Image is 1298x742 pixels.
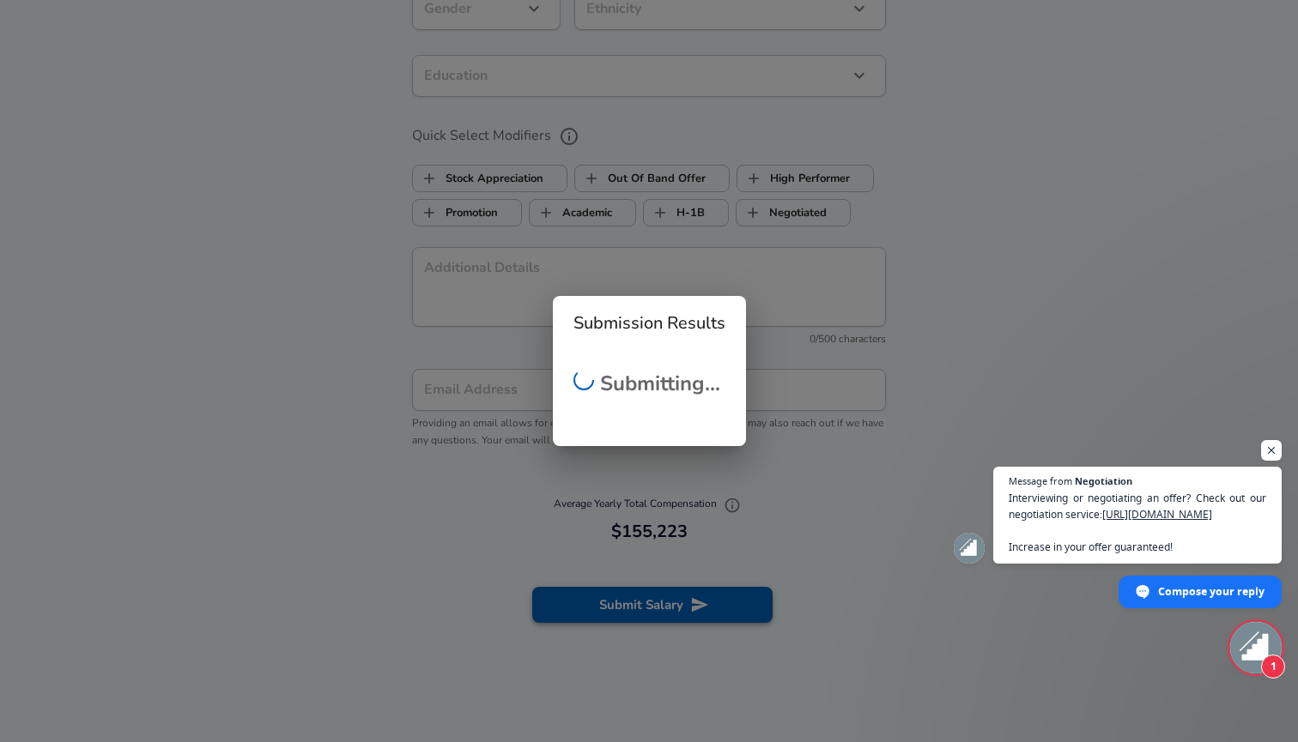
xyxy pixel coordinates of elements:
[1261,655,1285,679] span: 1
[573,368,725,399] h2: Submitting...
[1009,490,1266,555] span: Interviewing or negotiating an offer? Check out our negotiation service: Increase in your offer g...
[1158,576,1265,606] span: Compose your reply
[553,296,746,351] h2: Submission Results
[1075,476,1132,486] span: Negotiation
[1009,476,1072,486] span: Message from
[1230,622,1282,673] div: Open chat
